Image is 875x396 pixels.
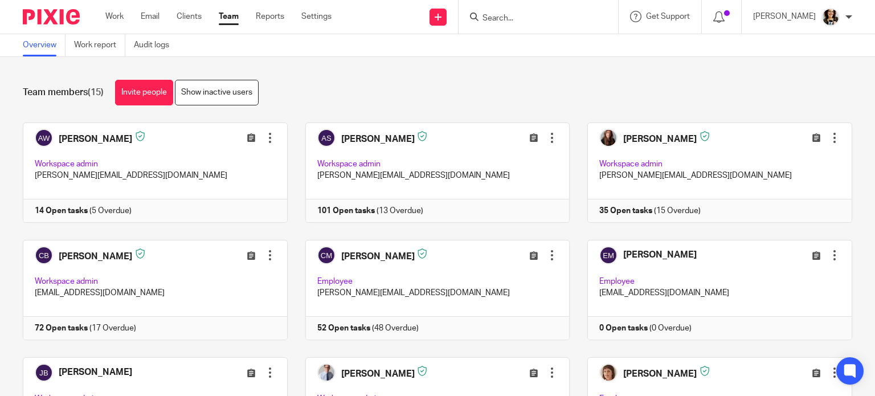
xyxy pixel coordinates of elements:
img: Pixie [23,9,80,25]
p: [PERSON_NAME] [753,11,816,22]
a: Show inactive users [175,80,259,105]
a: Team [219,11,239,22]
a: Reports [256,11,284,22]
a: Email [141,11,160,22]
a: Invite people [115,80,173,105]
a: Work report [74,34,125,56]
h1: Team members [23,87,104,99]
a: Audit logs [134,34,178,56]
a: Clients [177,11,202,22]
span: Get Support [646,13,690,21]
img: 2020-11-15%2017.26.54-1.jpg [821,8,840,26]
input: Search [481,14,584,24]
a: Overview [23,34,66,56]
span: (15) [88,88,104,97]
a: Settings [301,11,332,22]
a: Work [105,11,124,22]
